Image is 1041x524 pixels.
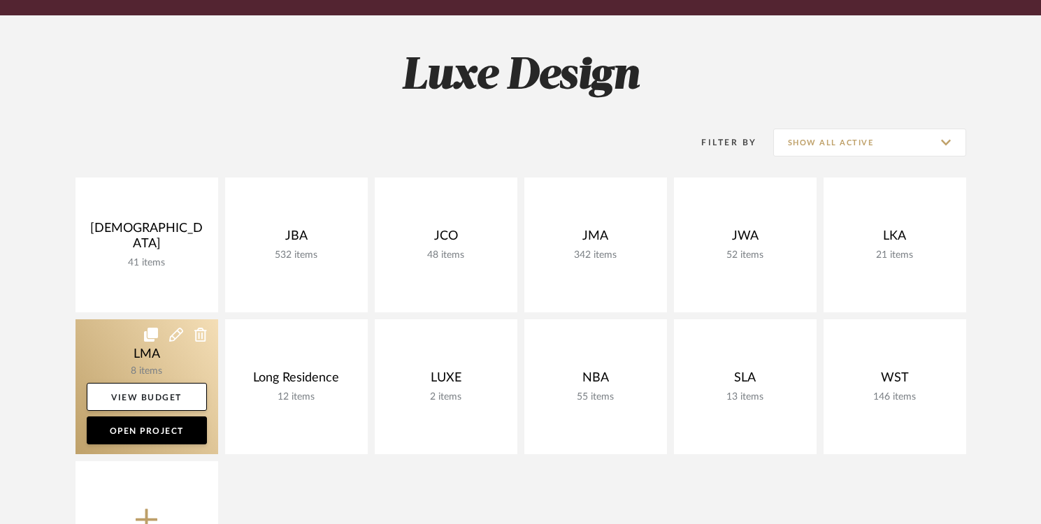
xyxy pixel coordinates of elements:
[386,391,506,403] div: 2 items
[835,249,955,261] div: 21 items
[685,228,805,249] div: JWA
[536,370,656,391] div: NBA
[536,249,656,261] div: 342 items
[236,391,357,403] div: 12 items
[386,370,506,391] div: LUXE
[87,383,207,411] a: View Budget
[685,249,805,261] div: 52 items
[536,228,656,249] div: JMA
[685,370,805,391] div: SLA
[685,391,805,403] div: 13 items
[386,228,506,249] div: JCO
[236,370,357,391] div: Long Residence
[236,249,357,261] div: 532 items
[87,221,207,257] div: [DEMOGRAPHIC_DATA]
[386,249,506,261] div: 48 items
[835,391,955,403] div: 146 items
[684,136,757,150] div: Filter By
[236,228,357,249] div: JBA
[536,391,656,403] div: 55 items
[87,416,207,444] a: Open Project
[835,370,955,391] div: WST
[835,228,955,249] div: LKA
[87,257,207,269] div: 41 items
[17,50,1024,103] h2: Luxe Design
